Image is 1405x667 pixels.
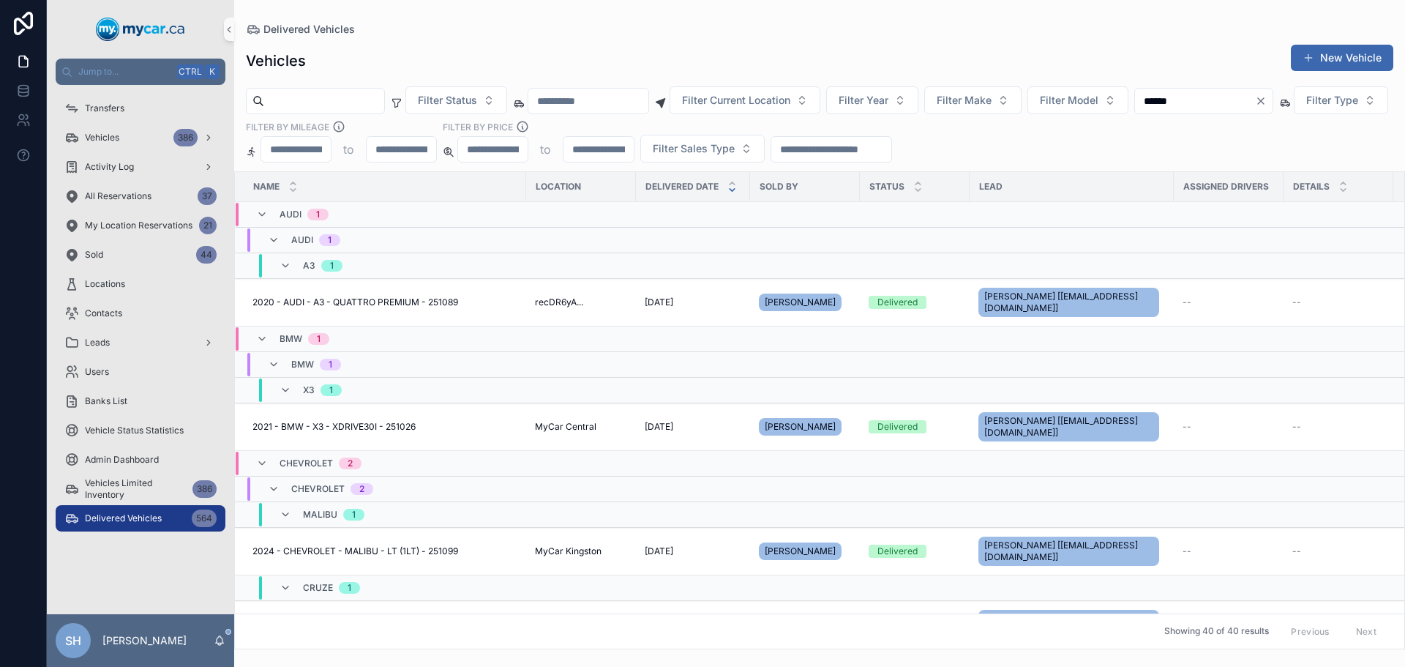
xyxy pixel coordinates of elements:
a: -- [1292,545,1385,557]
a: Delivered [869,545,961,558]
a: Activity Log [56,154,225,180]
span: -- [1183,545,1191,557]
div: scrollable content [47,85,234,551]
span: Lead [979,181,1003,193]
span: Filter Year [839,93,888,108]
span: recDR6yA... [535,297,583,308]
div: Delivered [877,545,918,558]
div: 2 [359,483,364,495]
button: Select Button [670,86,820,114]
a: Vehicles Limited Inventory386 [56,476,225,502]
span: Sold By [760,181,798,193]
div: 1 [348,582,351,594]
span: CHEVROLET [291,483,345,495]
button: Select Button [405,86,507,114]
span: 2020 - AUDI - A3 - QUATTRO PREMIUM - 251089 [252,297,458,308]
span: CHEVROLET [280,458,333,469]
span: X3 [303,384,315,396]
a: Delivered [869,296,961,309]
span: Contacts [85,308,122,319]
div: 37 [198,187,217,205]
span: Jump to... [78,66,171,78]
a: MyCar Central [535,421,627,433]
span: CRUZE [303,582,333,594]
a: Banks List [56,388,225,414]
a: Transfers [56,95,225,122]
span: Delivered Vehicles [85,513,162,524]
a: -- [1183,421,1275,433]
a: Users [56,359,225,385]
button: Select Button [640,135,765,163]
button: Select Button [826,86,918,114]
a: [PERSON_NAME] [759,415,851,439]
span: -- [1183,297,1191,308]
span: Details [1293,181,1330,193]
a: [DATE] [645,421,741,433]
span: AUDI [280,209,301,220]
span: Sold [85,249,103,261]
div: 386 [173,129,198,146]
a: [DATE] [645,545,741,557]
a: [PERSON_NAME] [759,613,851,636]
span: Admin Dashboard [85,454,159,466]
span: [PERSON_NAME] [765,545,836,557]
span: [PERSON_NAME] [[EMAIL_ADDRESS][DOMAIN_NAME]] [984,291,1153,314]
a: -- [1183,545,1275,557]
span: [DATE] [645,297,673,308]
a: [PERSON_NAME] [759,540,851,563]
div: 1 [317,333,321,345]
img: App logo [96,18,185,41]
a: recDR6yA... [535,297,627,308]
div: 386 [192,480,217,498]
span: Filter Make [937,93,992,108]
button: Select Button [924,86,1022,114]
button: New Vehicle [1291,45,1393,71]
p: [PERSON_NAME] [102,633,187,648]
button: Select Button [1294,86,1388,114]
a: Vehicles386 [56,124,225,151]
span: AUDI [291,234,313,246]
span: Ctrl [177,64,203,79]
a: [PERSON_NAME] [[EMAIL_ADDRESS][DOMAIN_NAME]] [978,285,1165,320]
a: My Location Reservations21 [56,212,225,239]
span: Filter Model [1040,93,1098,108]
span: All Reservations [85,190,151,202]
span: Filter Status [418,93,477,108]
a: 2024 - CHEVROLET - MALIBU - LT (1LT) - 251099 [252,545,517,557]
a: Locations [56,271,225,297]
a: Sold44 [56,242,225,268]
span: [DATE] [645,545,673,557]
a: Contacts [56,300,225,327]
span: Vehicles Limited Inventory [85,477,187,501]
span: Filter Type [1306,93,1358,108]
span: [PERSON_NAME] [[EMAIL_ADDRESS][DOMAIN_NAME]] [984,613,1153,636]
span: K [206,66,218,78]
a: Delivered Vehicles564 [56,505,225,532]
span: Status [869,181,904,193]
span: Vehicle Status Statistics [85,425,184,436]
span: Name [253,181,280,193]
label: FILTER BY PRICE [443,120,513,133]
div: 1 [352,509,356,521]
span: BMW [280,333,302,345]
span: Banks List [85,395,127,407]
span: Location [536,181,581,193]
div: 1 [330,260,334,272]
p: to [540,141,551,158]
span: Filter Sales Type [653,141,735,156]
div: 21 [199,217,217,234]
a: [DATE] [645,297,741,308]
span: -- [1292,297,1301,308]
span: 2021 - BMW - X3 - XDRIVE30I - 251026 [252,421,416,433]
span: Locations [85,278,125,290]
span: Filter Current Location [682,93,790,108]
a: -- [1292,421,1385,433]
span: [PERSON_NAME] [765,421,836,433]
a: Delivered [869,420,961,433]
div: 1 [316,209,320,220]
span: [PERSON_NAME] [[EMAIL_ADDRESS][DOMAIN_NAME]] [984,415,1153,439]
div: Delivered [877,420,918,433]
a: -- [1292,297,1385,308]
span: [PERSON_NAME] [765,297,836,308]
a: [PERSON_NAME] [759,291,851,314]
